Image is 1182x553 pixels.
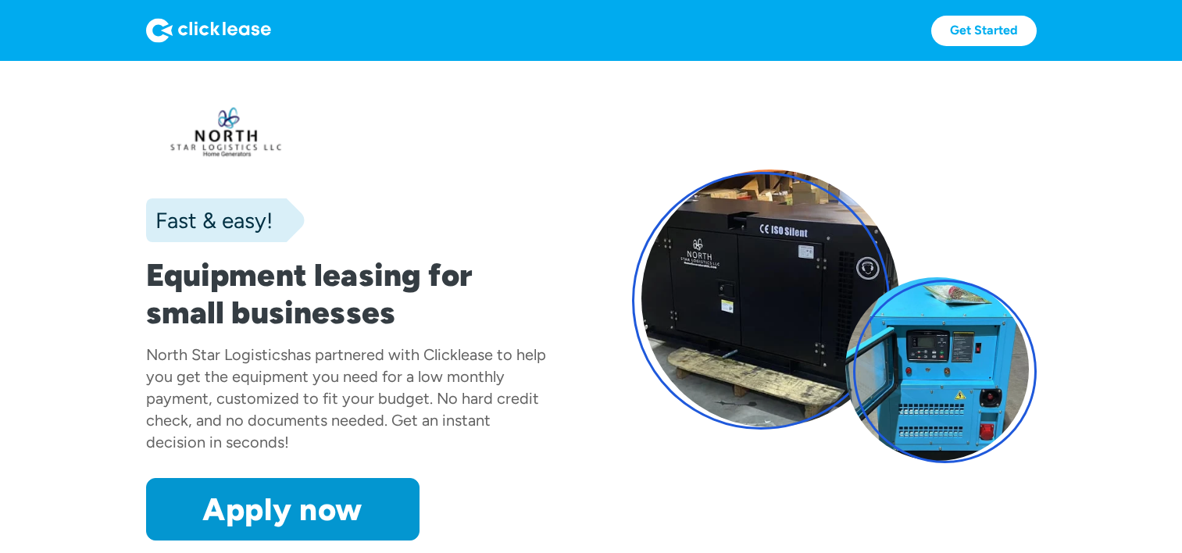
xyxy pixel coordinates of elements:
a: Get Started [931,16,1037,46]
div: Fast & easy! [146,205,273,236]
div: has partnered with Clicklease to help you get the equipment you need for a low monthly payment, c... [146,345,546,451]
a: Apply now [146,478,420,541]
img: Logo [146,18,271,43]
h1: Equipment leasing for small businesses [146,256,551,331]
div: North Star Logistics [146,345,287,364]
